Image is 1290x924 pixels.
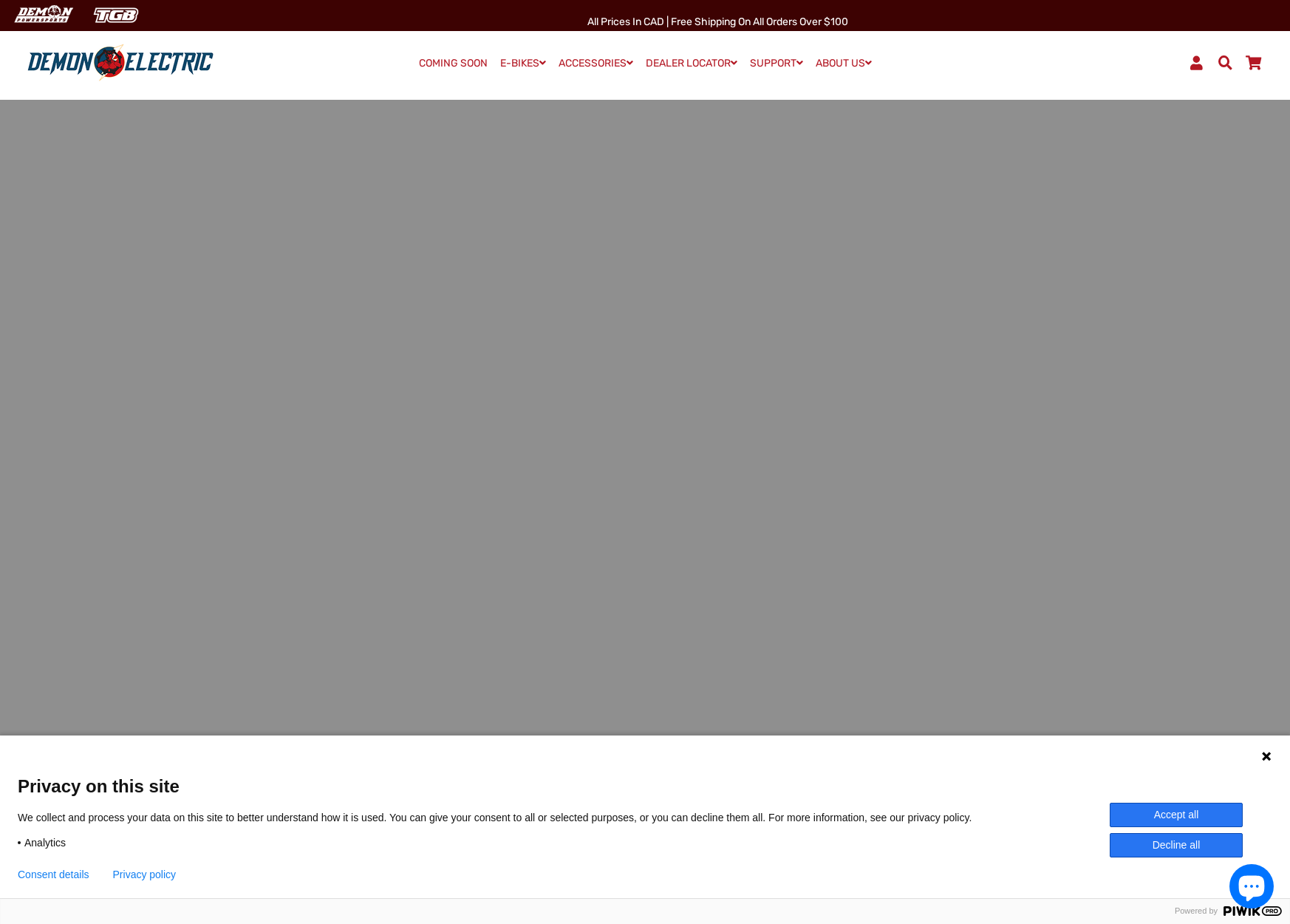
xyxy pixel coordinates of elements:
button: Consent details [18,869,89,880]
span: All Prices in CAD | Free shipping on all orders over $100 [587,16,848,28]
a: SUPPORT [745,52,808,74]
img: Demon Electric [7,3,78,27]
a: E-BIKES [495,52,551,74]
a: DEALER LOCATOR [641,52,743,74]
a: ABOUT US [810,52,877,74]
button: Accept all [1110,803,1243,827]
img: TGB Canada [86,3,146,27]
p: We collect and process your data on this site to better understand how it is used. You can give y... [18,811,994,824]
a: COMING SOON [414,53,493,74]
span: Privacy on this site [18,775,1272,797]
img: Demon Electric logo [22,44,219,82]
span: Powered by [1169,906,1224,916]
a: ACCESSORIES [553,52,638,74]
inbox-online-store-chat: Shopify online store chat [1225,864,1278,912]
span: Analytics [24,836,66,849]
a: Privacy policy [113,869,177,880]
button: Decline all [1110,833,1243,857]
